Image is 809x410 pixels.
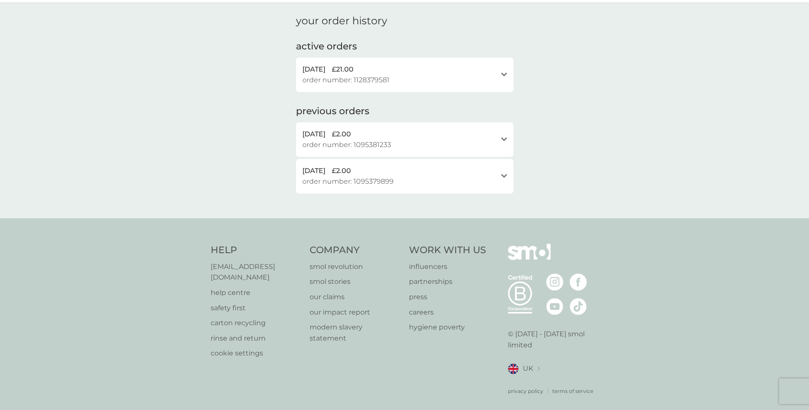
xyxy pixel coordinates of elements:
[302,129,325,140] span: [DATE]
[211,333,302,344] a: rinse and return
[409,244,486,257] h4: Work With Us
[570,298,587,315] img: visit the smol Tiktok page
[296,105,369,118] h2: previous orders
[409,292,486,303] a: press
[211,287,302,298] a: help centre
[310,307,400,318] a: our impact report
[546,298,563,315] img: visit the smol Youtube page
[546,274,563,291] img: visit the smol Instagram page
[211,303,302,314] a: safety first
[508,329,599,350] p: © [DATE] - [DATE] smol limited
[508,364,519,374] img: UK flag
[523,363,533,374] span: UK
[302,165,325,176] span: [DATE]
[508,387,543,395] a: privacy policy
[570,274,587,291] img: visit the smol Facebook page
[302,64,325,75] span: [DATE]
[537,367,540,371] img: select a new location
[508,244,551,273] img: smol
[211,348,302,359] a: cookie settings
[310,261,400,272] a: smol revolution
[310,244,400,257] h4: Company
[409,276,486,287] a: partnerships
[302,139,391,150] span: order number: 1095381233
[409,322,486,333] a: hygiene poverty
[310,322,400,344] a: modern slavery statement
[211,318,302,329] a: carton recycling
[409,261,486,272] a: influencers
[296,40,357,53] h2: active orders
[302,75,389,86] span: order number: 1128379581
[332,129,351,140] span: £2.00
[332,165,351,176] span: £2.00
[310,292,400,303] a: our claims
[310,276,400,287] a: smol stories
[552,387,593,395] a: terms of service
[296,15,387,27] h1: your order history
[211,244,302,257] h4: Help
[302,176,394,187] span: order number: 1095379899
[332,64,354,75] span: £21.00
[211,261,302,283] a: [EMAIL_ADDRESS][DOMAIN_NAME]
[409,307,486,318] a: careers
